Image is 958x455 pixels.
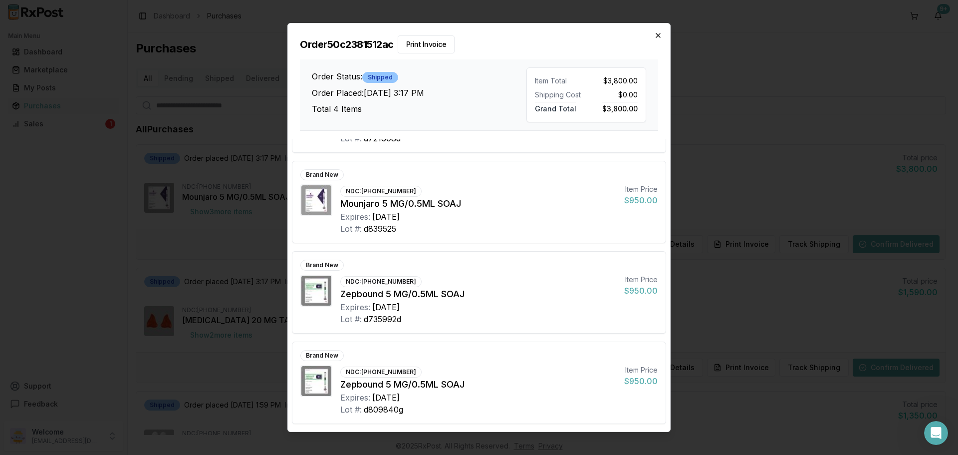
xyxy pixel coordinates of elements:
[602,102,638,113] span: $3,800.00
[535,90,582,100] div: Shipping Cost
[340,392,370,404] div: Expires:
[535,102,576,113] span: Grand Total
[364,223,396,235] div: d839525
[624,275,658,285] div: Item Price
[398,35,455,53] button: Print Invoice
[340,197,616,211] div: Mounjaro 5 MG/0.5ML SOAJ
[300,260,344,271] div: Brand New
[340,211,370,223] div: Expires:
[340,301,370,313] div: Expires:
[624,375,658,387] div: $950.00
[924,421,948,445] iframe: Intercom live chat
[300,350,344,361] div: Brand New
[301,185,331,215] img: Mounjaro 5 MG/0.5ML SOAJ
[340,223,362,235] div: Lot #:
[590,90,638,100] div: $0.00
[340,276,422,287] div: NDC: [PHONE_NUMBER]
[301,276,331,306] img: Zepbound 5 MG/0.5ML SOAJ
[624,365,658,375] div: Item Price
[624,285,658,297] div: $950.00
[340,186,422,197] div: NDC: [PHONE_NUMBER]
[535,76,582,86] div: Item Total
[340,367,422,378] div: NDC: [PHONE_NUMBER]
[372,301,400,313] div: [DATE]
[364,132,401,144] div: d721608d
[301,366,331,396] img: Zepbound 5 MG/0.5ML SOAJ
[364,313,401,325] div: d735992d
[590,76,638,86] div: $3,800.00
[312,87,526,99] h3: Order Placed: [DATE] 3:17 PM
[362,72,398,83] div: Shipped
[340,313,362,325] div: Lot #:
[372,211,400,223] div: [DATE]
[312,70,526,83] h3: Order Status:
[372,392,400,404] div: [DATE]
[340,132,362,144] div: Lot #:
[624,194,658,206] div: $950.00
[364,404,403,416] div: d809840g
[312,103,526,115] h3: Total 4 Items
[340,287,616,301] div: Zepbound 5 MG/0.5ML SOAJ
[340,404,362,416] div: Lot #:
[300,169,344,180] div: Brand New
[300,35,658,53] h2: Order 50c2381512ac
[624,184,658,194] div: Item Price
[340,378,616,392] div: Zepbound 5 MG/0.5ML SOAJ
